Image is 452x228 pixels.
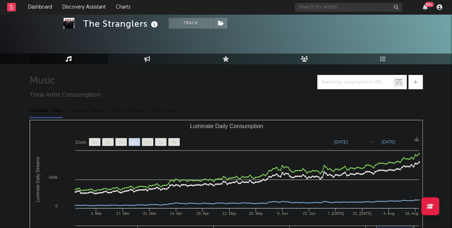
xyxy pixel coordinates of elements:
[423,4,428,10] button: 99+
[30,105,63,117] div: Luminate - Daily
[131,140,137,145] text: 6m
[190,123,263,129] text: Luminate Daily Consumption
[152,105,180,117] div: OCC - Weekly
[158,140,163,145] text: 1y
[295,3,402,12] input: Search for artists
[249,211,263,216] text: 26. May
[382,140,395,145] text: [DATE]
[277,211,288,216] text: 9. Jun
[70,105,107,117] div: Luminate - Weekly
[55,204,57,208] text: 0
[196,211,209,216] text: 28. Apr
[169,18,213,29] button: Track
[90,211,102,216] text: 3. Mar
[143,140,152,145] text: YTD
[91,140,97,145] text: 1w
[83,18,160,30] div: The Stranglers
[302,211,315,216] text: 23. Jun
[171,140,176,145] text: All
[334,140,348,145] text: [DATE]
[327,211,344,216] text: 7. [DATE]
[370,140,374,145] text: →
[222,211,236,216] text: 12. May
[114,105,145,117] div: BMAT - Weekly
[30,91,100,100] span: Total Artist Consumption
[49,175,58,179] text: 500k
[405,211,418,216] text: 18. Aug
[143,211,156,216] text: 31. Mar
[383,211,394,216] text: 4. Aug
[353,211,372,216] text: 21. [DATE]
[118,140,124,145] text: 3m
[318,80,393,85] input: Search by song name or URL
[75,140,86,145] text: Zoom
[35,157,40,202] text: Luminate Daily Streams
[104,140,110,145] text: 1m
[170,211,182,216] text: 14. Apr
[116,211,130,216] text: 17. Mar
[425,2,434,7] div: 99 +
